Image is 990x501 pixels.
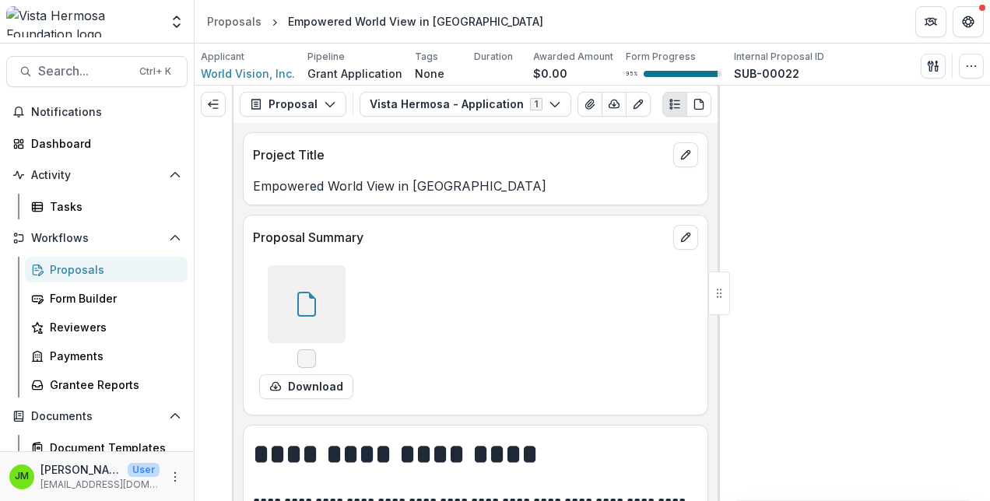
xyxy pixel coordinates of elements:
button: Notifications [6,100,188,124]
p: Awarded Amount [533,50,613,64]
p: Empowered World View in [GEOGRAPHIC_DATA] [253,177,698,195]
button: Open Workflows [6,226,188,250]
button: Search... [6,56,188,87]
p: Project Title [253,145,667,164]
button: Open Documents [6,404,188,429]
a: Proposals [201,10,268,33]
p: Applicant [201,50,244,64]
button: Edit as form [626,92,651,117]
button: Open Activity [6,163,188,187]
button: edit [673,225,698,250]
div: Empowered World View in [GEOGRAPHIC_DATA] [288,13,543,30]
a: Form Builder [25,286,188,311]
span: Documents [31,410,163,423]
a: Document Templates [25,435,188,461]
a: Tasks [25,194,188,219]
p: Duration [474,50,513,64]
div: Reviewers [50,319,175,335]
button: Vista Hermosa - Application1 [360,92,571,117]
p: $0.00 [533,65,567,82]
a: World Vision, Inc. [201,65,295,82]
span: Activity [31,169,163,182]
button: PDF view [686,92,711,117]
p: [EMAIL_ADDRESS][DOMAIN_NAME] [40,478,160,492]
button: edit [673,142,698,167]
p: [PERSON_NAME] [40,461,121,478]
button: Open entity switcher [166,6,188,37]
a: Dashboard [6,131,188,156]
div: Ctrl + K [136,63,174,80]
p: Pipeline [307,50,345,64]
div: download-form-response [259,265,353,399]
p: Proposal Summary [253,228,667,247]
div: Grantee Reports [50,377,175,393]
button: download-form-response [259,374,353,399]
p: SUB-00022 [734,65,799,82]
button: Plaintext view [662,92,687,117]
nav: breadcrumb [201,10,549,33]
a: Reviewers [25,314,188,340]
span: Workflows [31,232,163,245]
p: None [415,65,444,82]
div: Document Templates [50,440,175,456]
a: Grantee Reports [25,372,188,398]
button: View Attached Files [577,92,602,117]
div: Tasks [50,198,175,215]
a: Proposals [25,257,188,282]
div: Proposals [50,261,175,278]
p: Grant Application [307,65,402,82]
div: Jerry Martinez [15,471,29,482]
span: Search... [38,64,130,79]
p: 95 % [626,68,637,79]
div: Dashboard [31,135,175,152]
img: Vista Hermosa Foundation logo [6,6,160,37]
p: Tags [415,50,438,64]
div: Payments [50,348,175,364]
p: Internal Proposal ID [734,50,824,64]
button: Partners [915,6,946,37]
span: Notifications [31,106,181,119]
div: Proposals [207,13,262,30]
button: Proposal [240,92,346,117]
button: Get Help [953,6,984,37]
a: Payments [25,343,188,369]
p: User [128,463,160,477]
p: Form Progress [626,50,696,64]
button: Expand left [201,92,226,117]
div: Form Builder [50,290,175,307]
button: More [166,468,184,486]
